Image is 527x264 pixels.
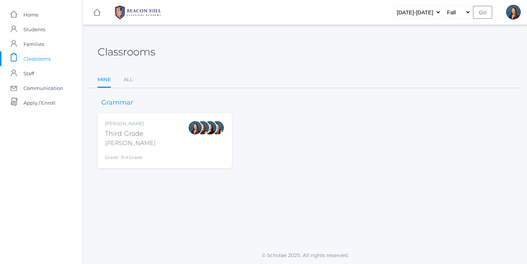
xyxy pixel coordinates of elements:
[105,120,156,127] div: [PERSON_NAME]
[110,3,166,22] img: 1_BHCALogos-05.png
[23,95,55,110] span: Apply / Enroll
[105,139,156,148] div: [PERSON_NAME]
[23,22,45,37] span: Students
[195,120,210,135] div: Andrea Deutsch
[98,99,137,106] h3: Grammar
[203,120,217,135] div: Katie Watters
[473,6,492,19] input: Go
[98,46,155,58] h2: Classrooms
[23,51,51,66] span: Classrooms
[188,120,203,135] div: Lori Webster
[105,129,156,139] div: Third Grade
[105,151,156,161] div: Grade: 3rd Grade
[23,7,39,22] span: Home
[23,37,44,51] span: Families
[124,72,133,87] a: All
[83,252,527,259] p: © Scholae 2025. All rights reserved.
[98,72,111,88] a: Mine
[23,81,63,95] span: Communication
[210,120,225,135] div: Juliana Fowler
[23,66,34,81] span: Staff
[506,5,521,19] div: Lori Webster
